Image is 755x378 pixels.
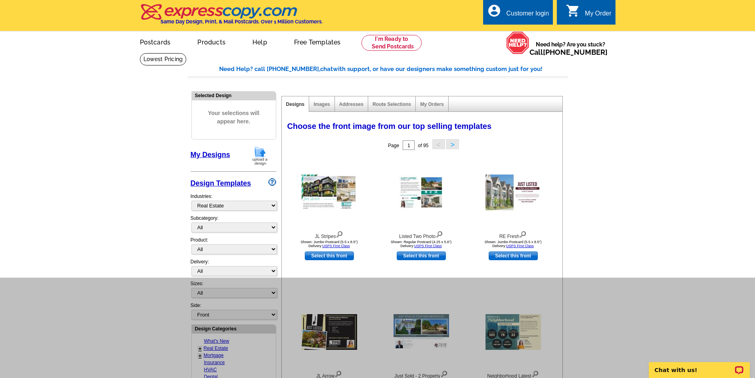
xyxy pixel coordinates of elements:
h4: Same Day Design, Print, & Mail Postcards. Over 1 Million Customers. [161,19,323,25]
a: My Designs [191,151,230,159]
a: Designs [286,102,305,107]
a: USPS First Class [322,244,350,248]
a: use this design [305,251,354,260]
span: of 95 [418,143,428,148]
a: use this design [397,251,446,260]
span: Your selections will appear here. [198,101,270,134]
a: Products [185,32,238,51]
span: Page [388,143,399,148]
div: Listed Two Photo [378,229,465,240]
span: Call [529,48,608,56]
a: Help [240,32,280,51]
a: Addresses [339,102,363,107]
img: Listed Two Photo [399,175,444,209]
div: Shown: Jumbo Postcard (5.5 x 8.5") Delivery: [470,240,557,248]
img: help [506,31,529,54]
a: Postcards [127,32,183,51]
div: Selected Design [192,92,276,99]
a: shopping_cart My Order [566,9,612,19]
a: use this design [489,251,538,260]
img: JL Stripes [302,175,357,210]
a: Design Templates [191,179,251,187]
div: Need Help? call [PHONE_NUMBER], with support, or have our designers make something custom just fo... [219,65,568,74]
div: Product: [191,236,276,258]
div: JL Stripes [286,229,373,240]
i: shopping_cart [566,4,580,18]
div: RE Fresh [470,229,557,240]
a: Free Templates [281,32,354,51]
a: My Orders [420,102,443,107]
iframe: LiveChat chat widget [644,353,755,378]
a: USPS First Class [506,244,534,248]
div: Shown: Regular Postcard (4.25 x 5.6") Delivery: [378,240,465,248]
div: My Order [585,10,612,21]
a: Same Day Design, Print, & Mail Postcards. Over 1 Million Customers. [140,10,323,25]
img: view design details [436,229,443,238]
a: Images [313,102,330,107]
div: Industries: [191,189,276,215]
img: design-wizard-help-icon.png [268,178,276,186]
img: RE Fresh [485,175,541,210]
img: view design details [336,229,343,238]
a: Route Selections [373,102,411,107]
a: [PHONE_NUMBER] [543,48,608,56]
div: Subcategory: [191,215,276,236]
a: USPS First Class [414,244,442,248]
button: > [446,139,459,149]
button: < [432,139,445,149]
span: Choose the front image from our top selling templates [287,122,492,130]
span: Need help? Are you stuck? [529,40,612,56]
span: chat [320,65,333,73]
div: Delivery: [191,258,276,280]
a: account_circle Customer login [487,9,549,19]
div: Shown: Jumbo Postcard (5.5 x 8.5") Delivery: [286,240,373,248]
i: account_circle [487,4,501,18]
img: view design details [519,229,527,238]
div: Customer login [506,10,549,21]
img: upload-design [250,146,270,166]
